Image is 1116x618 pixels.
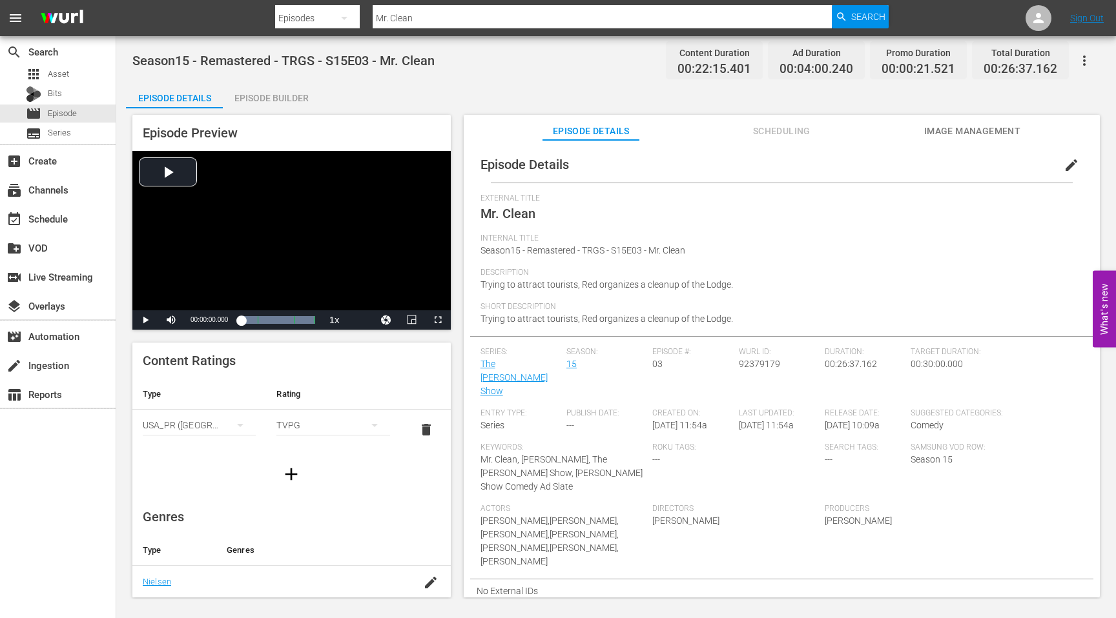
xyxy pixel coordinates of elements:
span: [DATE] 10:09a [825,420,880,430]
span: 00:30:00.000 [911,359,963,369]
table: simple table [132,379,451,450]
span: Asset [48,68,69,81]
img: ans4CAIJ8jUAAAAAAAAAAAAAAAAAAAAAAAAgQb4GAAAAAAAAAAAAAAAAAAAAAAAAJMjXAAAAAAAAAAAAAAAAAAAAAAAAgAT5G... [31,3,93,34]
span: Last Updated: [739,408,818,419]
span: movie [26,106,41,121]
th: Rating [266,379,400,410]
span: Description [480,268,1077,278]
span: Samsung VOD Row: [911,443,990,453]
span: --- [825,454,832,464]
span: Bits [48,87,62,100]
span: VOD [6,241,22,256]
span: Duration: [825,347,904,357]
button: delete [411,414,442,445]
span: Episode #: [652,347,732,357]
span: Search [6,45,22,60]
span: Content Ratings [143,353,236,368]
span: Publish Date: [566,408,646,419]
span: Mr. Clean [480,206,535,221]
span: Episode Preview [143,125,238,141]
span: 00:22:15.401 [677,62,751,77]
div: USA_PR ([GEOGRAPHIC_DATA] ([GEOGRAPHIC_DATA])) [143,407,256,443]
span: Search Tags: [825,443,904,453]
span: Channels [6,183,22,198]
span: movie_filter [6,329,22,344]
span: table_chart [6,387,22,403]
span: [PERSON_NAME],[PERSON_NAME],[PERSON_NAME],[PERSON_NAME],[PERSON_NAME],[PERSON_NAME],[PERSON_NAME] [480,515,619,566]
span: delete [418,422,434,437]
span: --- [652,454,660,464]
button: Play [132,310,158,330]
span: 00:04:00.240 [780,62,853,77]
span: Schedule [6,212,22,227]
span: Entry Type: [480,408,560,419]
span: Trying to attract tourists, Red organizes a cleanup of the Lodge. [480,279,733,290]
span: Directors [652,504,818,514]
span: 03 [652,359,663,369]
button: Episode Builder [223,83,320,108]
span: Release Date: [825,408,904,419]
span: --- [566,420,574,430]
span: Producers [825,504,991,514]
button: Search [832,5,889,28]
span: Ingestion [6,358,22,374]
div: No External IDs [470,579,1093,603]
span: Series [48,126,71,139]
span: Create [6,154,22,169]
span: Trying to attract tourists, Red organizes a cleanup of the Lodge. [480,314,733,324]
span: edit [1064,157,1079,173]
button: Mute [158,310,184,330]
span: [PERSON_NAME] [825,515,892,526]
span: Short Description [480,302,1077,312]
span: Series [480,420,504,430]
span: Target Duration: [911,347,1077,357]
span: Series: [480,347,560,357]
span: Roku Tags: [652,443,818,453]
span: 00:26:37.162 [984,62,1057,77]
div: Bits [26,86,41,102]
span: Mr. Clean, [PERSON_NAME], The [PERSON_NAME] Show, [PERSON_NAME] Show Comedy Ad Slate [480,454,643,492]
a: The [PERSON_NAME] Show [480,359,548,396]
span: Live Streaming [6,270,22,285]
span: [PERSON_NAME] [652,515,719,526]
button: Picture-in-Picture [399,310,425,330]
span: Season15 - Remastered - TRGS - S15E03 - Mr. Clean [132,53,435,68]
div: Episode Details [126,83,223,114]
span: Series [26,126,41,141]
span: 00:26:37.162 [825,359,877,369]
span: Season 15 [911,454,953,464]
button: edit [1056,150,1087,181]
span: Comedy [911,420,944,430]
span: Scheduling [733,123,830,139]
span: Search [851,5,885,28]
a: 15 [566,359,577,369]
span: 00:00:00.000 [191,316,228,323]
span: [DATE] 11:54a [739,420,794,430]
div: Video Player [132,151,451,330]
span: Episode Details [480,157,569,172]
span: Suggested Categories: [911,408,1077,419]
div: Ad Duration [780,44,853,62]
th: Genres [216,535,411,566]
button: Fullscreen [425,310,451,330]
a: Nielsen [143,577,171,586]
span: Season: [566,347,646,357]
span: Overlays [6,299,22,314]
span: Internal Title [480,234,1077,244]
button: Playback Rate [322,310,347,330]
span: [DATE] 11:54a [652,420,707,430]
span: Keywords: [480,443,646,453]
span: External Title [480,194,1077,204]
button: Open Feedback Widget [1093,271,1116,348]
div: Episode Builder [223,83,320,114]
span: Wurl ID: [739,347,818,357]
a: Sign Out [1070,13,1104,23]
span: Actors [480,504,646,514]
span: Genres [143,509,184,524]
th: Type [132,535,216,566]
div: Promo Duration [882,44,955,62]
span: 00:00:21.521 [882,62,955,77]
span: Image Management [924,123,1020,139]
div: Progress Bar [241,316,315,324]
button: Jump To Time [373,310,399,330]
